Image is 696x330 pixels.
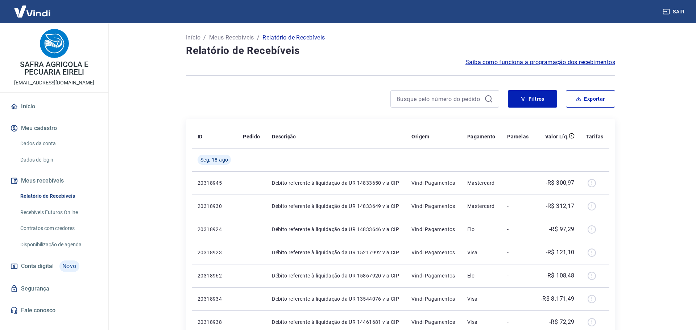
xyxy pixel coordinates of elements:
[546,202,575,210] p: -R$ 312,17
[272,295,400,302] p: Débito referente à liquidação da UR 13544076 via CIP
[545,133,569,140] p: Valor Líq.
[272,202,400,210] p: Débito referente à liquidação da UR 14833649 via CIP
[411,202,455,210] p: Vindi Pagamentos
[9,99,100,114] a: Início
[508,90,557,108] button: Filtros
[467,133,496,140] p: Pagamento
[17,136,100,151] a: Dados da conta
[507,272,529,279] p: -
[9,173,100,189] button: Meus recebíveis
[507,295,529,302] p: -
[272,272,400,279] p: Débito referente à liquidação da UR 15867920 via CIP
[198,133,203,140] p: ID
[203,33,206,42] p: /
[17,237,100,252] a: Disponibilização de agenda
[198,249,231,256] p: 20318923
[661,5,687,18] button: Sair
[59,260,79,272] span: Novo
[17,221,100,236] a: Contratos com credores
[546,248,575,257] p: -R$ 121,10
[566,90,615,108] button: Exportar
[21,261,54,271] span: Conta digital
[272,226,400,233] p: Débito referente à liquidação da UR 14833646 via CIP
[6,61,103,76] p: SAFRA AGRICOLA E PECUARIA EIRELI
[209,33,254,42] a: Meus Recebíveis
[272,318,400,326] p: Débito referente à liquidação da UR 14461681 via CIP
[198,318,231,326] p: 20318938
[586,133,604,140] p: Tarifas
[198,272,231,279] p: 20318962
[17,153,100,167] a: Dados de login
[546,271,575,280] p: -R$ 108,48
[507,318,529,326] p: -
[17,205,100,220] a: Recebíveis Futuros Online
[411,179,455,187] p: Vindi Pagamentos
[411,295,455,302] p: Vindi Pagamentos
[507,179,529,187] p: -
[257,33,260,42] p: /
[200,156,228,163] span: Seg, 18 ago
[411,249,455,256] p: Vindi Pagamentos
[198,226,231,233] p: 20318924
[467,226,496,233] p: Elo
[467,202,496,210] p: Mastercard
[507,249,529,256] p: -
[411,226,455,233] p: Vindi Pagamentos
[9,120,100,136] button: Meu cadastro
[467,249,496,256] p: Visa
[541,295,575,303] p: -R$ 8.171,49
[243,133,260,140] p: Pedido
[546,179,575,187] p: -R$ 300,97
[411,133,429,140] p: Origem
[467,272,496,279] p: Elo
[9,281,100,297] a: Segurança
[272,249,400,256] p: Débito referente à liquidação da UR 15217992 via CIP
[262,33,325,42] p: Relatório de Recebíveis
[467,318,496,326] p: Visa
[397,93,481,104] input: Busque pelo número do pedido
[465,58,615,67] a: Saiba como funciona a programação dos recebimentos
[549,225,575,234] p: -R$ 97,29
[9,0,56,22] img: Vindi
[272,179,400,187] p: Débito referente à liquidação da UR 14833650 via CIP
[467,295,496,302] p: Visa
[507,133,529,140] p: Parcelas
[467,179,496,187] p: Mastercard
[198,202,231,210] p: 20318930
[186,43,615,58] h4: Relatório de Recebíveis
[9,302,100,318] a: Fale conosco
[198,295,231,302] p: 20318934
[272,133,296,140] p: Descrição
[17,189,100,204] a: Relatório de Recebíveis
[186,33,200,42] a: Início
[507,202,529,210] p: -
[198,179,231,187] p: 20318945
[14,79,94,87] p: [EMAIL_ADDRESS][DOMAIN_NAME]
[507,226,529,233] p: -
[411,272,455,279] p: Vindi Pagamentos
[9,258,100,275] a: Conta digitalNovo
[40,29,69,58] img: d4bda8ba-4d3f-4256-8c7a-6e2b101c7ba7.jpeg
[411,318,455,326] p: Vindi Pagamentos
[549,318,575,326] p: -R$ 72,29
